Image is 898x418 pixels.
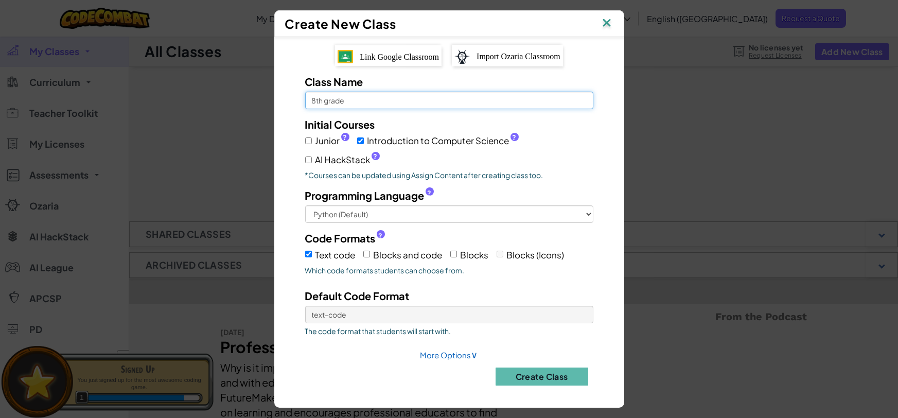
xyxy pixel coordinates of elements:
span: Blocks (Icons) [507,249,565,260]
span: Programming Language [305,188,425,203]
input: Blocks and code [363,251,370,257]
span: ? [343,133,347,142]
span: ? [512,133,516,142]
span: Create New Class [285,16,396,31]
span: Introduction to Computer Science [367,133,519,148]
img: IconClose.svg [600,16,613,31]
span: Which code formats students can choose from. [305,265,593,275]
input: Blocks (Icons) [497,251,503,257]
label: Initial Courses [305,117,375,132]
button: Create Class [496,368,588,386]
input: AI HackStack? [305,156,312,163]
span: ∨ [471,349,478,360]
span: The code format that students will start with. [305,326,593,336]
img: ozaria-logo.png [454,49,470,64]
span: ? [373,152,377,161]
span: AI HackStack [315,152,380,167]
span: Class Name [305,75,363,88]
span: Link Google Classroom [360,53,439,61]
span: Text code [315,249,356,260]
a: More Options [420,350,478,360]
span: Code Formats [305,231,376,246]
span: Import Ozaria Classroom [477,52,560,61]
input: Introduction to Computer Science? [357,137,364,144]
input: Blocks [450,251,457,257]
p: *Courses can be updated using Assign Content after creating class too. [305,170,593,180]
input: Junior? [305,137,312,144]
span: Junior [315,133,349,148]
input: Text code [305,251,312,257]
span: Default Code Format [305,289,410,302]
span: Blocks and code [374,249,443,260]
img: IconGoogleClassroom.svg [338,50,353,63]
span: ? [427,189,431,197]
span: ? [378,232,382,240]
span: Blocks [461,249,489,260]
